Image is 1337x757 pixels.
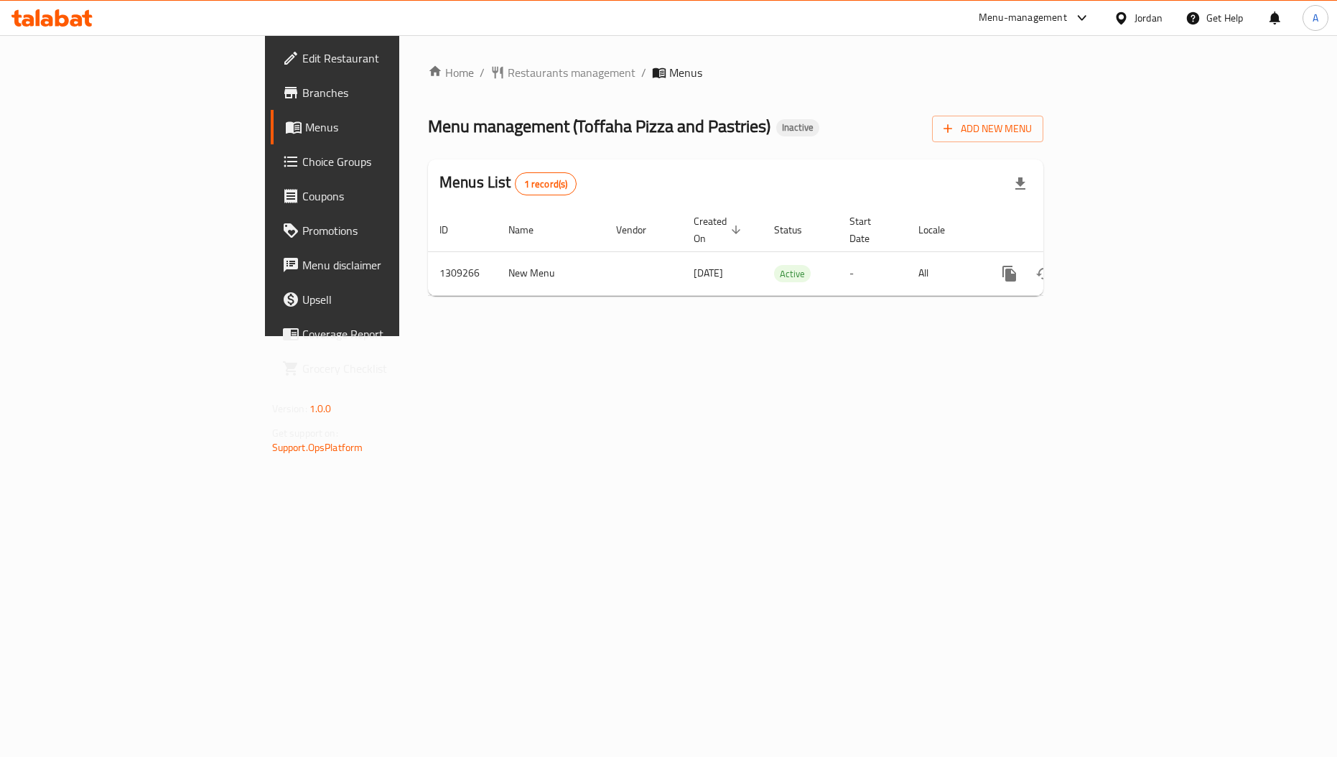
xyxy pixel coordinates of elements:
span: Branches [302,84,477,101]
a: Coupons [271,179,488,213]
td: All [907,251,981,295]
table: enhanced table [428,208,1142,296]
span: Locale [918,221,964,238]
span: Edit Restaurant [302,50,477,67]
a: Restaurants management [490,64,635,81]
a: Support.OpsPlatform [272,438,363,457]
div: Active [774,265,811,282]
button: Add New Menu [932,116,1043,142]
span: Vendor [616,221,665,238]
div: Inactive [776,119,819,136]
td: - [838,251,907,295]
span: Inactive [776,121,819,134]
span: 1.0.0 [309,399,332,418]
div: Total records count [515,172,577,195]
span: Menus [305,119,477,136]
button: more [992,256,1027,291]
a: Grocery Checklist [271,351,488,386]
span: Active [774,266,811,282]
span: Grocery Checklist [302,360,477,377]
span: Coverage Report [302,325,477,343]
a: Branches [271,75,488,110]
div: Export file [1003,167,1038,201]
span: Menus [669,64,702,81]
li: / [641,64,646,81]
a: Coverage Report [271,317,488,351]
h2: Menus List [439,172,577,195]
span: Start Date [849,213,890,247]
span: Created On [694,213,745,247]
span: Get support on: [272,424,338,442]
span: Add New Menu [944,120,1032,138]
span: Upsell [302,291,477,308]
div: Menu-management [979,9,1067,27]
span: Choice Groups [302,153,477,170]
a: Choice Groups [271,144,488,179]
a: Promotions [271,213,488,248]
a: Menus [271,110,488,144]
span: A [1313,10,1318,26]
a: Edit Restaurant [271,41,488,75]
span: [DATE] [694,264,723,282]
span: Menu disclaimer [302,256,477,274]
span: Coupons [302,187,477,205]
a: Menu disclaimer [271,248,488,282]
span: Name [508,221,552,238]
span: Version: [272,399,307,418]
span: ID [439,221,467,238]
span: Status [774,221,821,238]
div: Jordan [1135,10,1163,26]
button: Change Status [1027,256,1061,291]
th: Actions [981,208,1142,252]
nav: breadcrumb [428,64,1043,81]
span: Restaurants management [508,64,635,81]
a: Upsell [271,282,488,317]
td: New Menu [497,251,605,295]
span: 1 record(s) [516,177,577,191]
span: Menu management ( Toffaha Pizza and Pastries ) [428,110,770,142]
span: Promotions [302,222,477,239]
